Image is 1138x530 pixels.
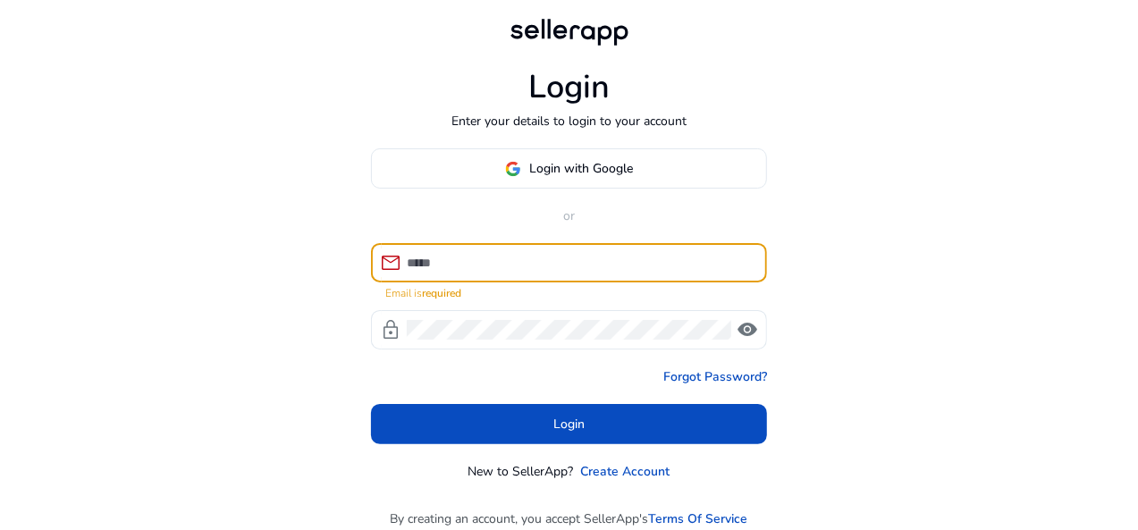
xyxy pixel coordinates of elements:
img: google-logo.svg [505,161,521,177]
span: mail [380,252,401,273]
span: lock [380,319,401,341]
button: Login [371,404,767,444]
span: Login with Google [530,159,634,178]
p: New to SellerApp? [468,462,574,481]
span: Login [553,415,585,433]
h1: Login [528,68,610,106]
span: visibility [737,319,758,341]
a: Create Account [581,462,670,481]
strong: required [422,286,461,300]
a: Forgot Password? [663,367,767,386]
button: Login with Google [371,148,767,189]
mat-error: Email is [385,282,753,301]
p: Enter your details to login to your account [451,112,687,130]
a: Terms Of Service [649,509,748,528]
p: or [371,206,767,225]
